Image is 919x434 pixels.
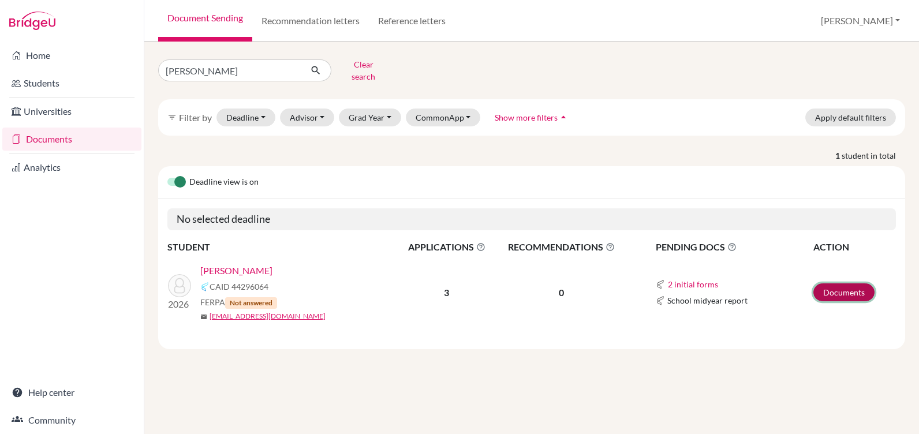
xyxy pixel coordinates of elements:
[495,113,558,122] span: Show more filters
[667,278,719,291] button: 2 initial forms
[210,311,326,321] a: [EMAIL_ADDRESS][DOMAIN_NAME]
[667,294,748,306] span: School midyear report
[558,111,569,123] i: arrow_drop_up
[2,156,141,179] a: Analytics
[444,287,449,298] b: 3
[496,240,627,254] span: RECOMMENDATIONS
[813,240,896,255] th: ACTION
[406,108,481,126] button: CommonApp
[331,55,395,85] button: Clear search
[225,297,277,309] span: Not answered
[2,381,141,404] a: Help center
[835,149,842,162] strong: 1
[816,10,905,32] button: [PERSON_NAME]
[167,240,398,255] th: STUDENT
[813,283,875,301] a: Documents
[158,59,301,81] input: Find student by name...
[200,264,272,278] a: [PERSON_NAME]
[485,108,579,126] button: Show more filtersarrow_drop_up
[280,108,335,126] button: Advisor
[842,149,905,162] span: student in total
[200,282,210,291] img: Common App logo
[167,113,177,122] i: filter_list
[2,128,141,151] a: Documents
[200,313,207,320] span: mail
[656,296,665,305] img: Common App logo
[210,280,268,293] span: CAID 44296064
[168,297,191,311] p: 2026
[656,280,665,289] img: Common App logo
[339,108,401,126] button: Grad Year
[179,112,212,123] span: Filter by
[200,296,277,309] span: FERPA
[805,108,896,126] button: Apply default filters
[496,286,627,300] p: 0
[168,274,191,297] img: Majano, Lucianna
[2,409,141,432] a: Community
[2,44,141,67] a: Home
[399,240,495,254] span: APPLICATIONS
[9,12,55,30] img: Bridge-U
[656,240,812,254] span: PENDING DOCS
[189,175,259,189] span: Deadline view is on
[216,108,275,126] button: Deadline
[2,100,141,123] a: Universities
[2,72,141,95] a: Students
[167,208,896,230] h5: No selected deadline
